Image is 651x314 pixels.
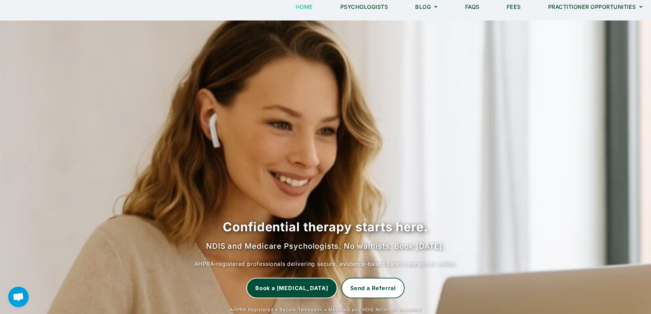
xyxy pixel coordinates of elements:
[246,278,337,298] a: Book a Psychologist Now
[7,218,644,235] h1: Confidential therapy starts here.
[7,258,644,269] p: AHPRA-registered professionals delivering secure, evidence-based care in person or online.
[7,241,644,251] h2: NDIS and Medicare Psychologists. No waitlists. Book [DATE].
[7,305,644,314] p: AHPRA Registered • Secure Telehealth • Medicare and NDIS Referrals Accepted
[341,278,405,298] a: Send a Referral to Chat Corner
[8,287,29,307] div: Open chat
